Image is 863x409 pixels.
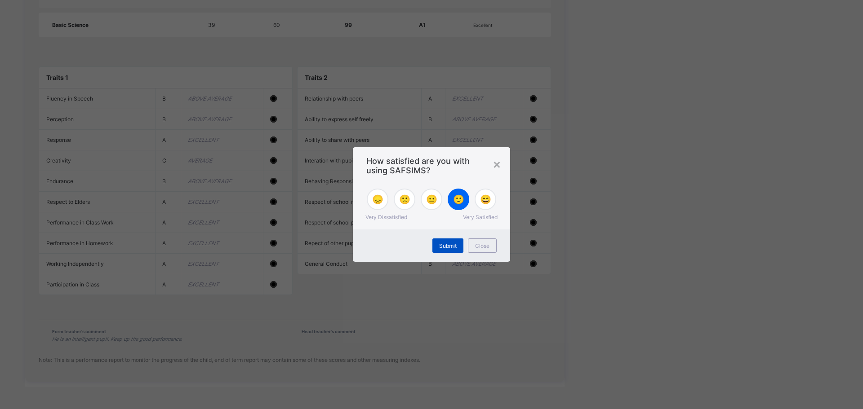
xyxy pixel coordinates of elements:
[365,214,407,220] span: Very Dissatisfied
[493,156,501,172] div: ×
[475,242,489,249] span: Close
[372,194,383,205] span: 😞
[439,242,457,249] span: Submit
[463,214,498,220] span: Very Satisfied
[453,194,464,205] span: 🙂
[426,194,437,205] span: 😐
[399,194,410,205] span: 🙁
[480,194,491,205] span: 😄
[366,156,497,175] span: How satisfied are you with using SAFSIMS?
